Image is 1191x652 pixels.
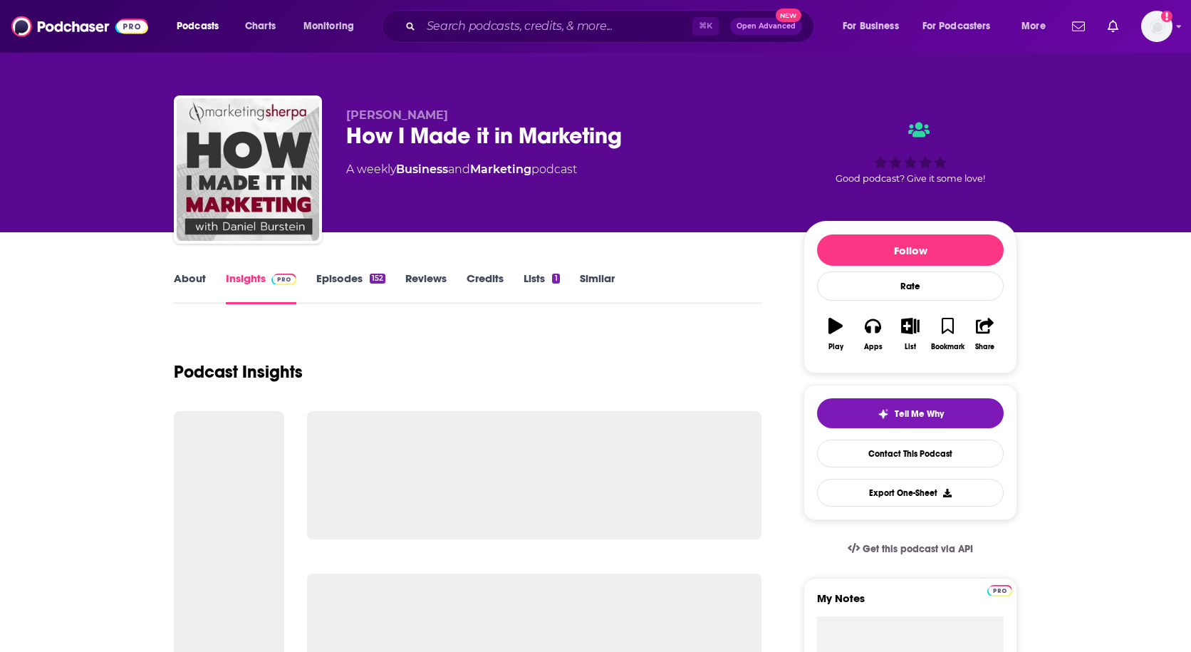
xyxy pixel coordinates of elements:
[177,98,319,241] img: How I Made it in Marketing
[913,15,1011,38] button: open menu
[448,162,470,176] span: and
[929,309,966,360] button: Bookmark
[922,16,991,36] span: For Podcasters
[271,274,296,285] img: Podchaser Pro
[817,271,1004,301] div: Rate
[421,15,692,38] input: Search podcasts, credits, & more...
[836,173,985,184] span: Good podcast? Give it some love!
[177,16,219,36] span: Podcasts
[864,343,883,351] div: Apps
[892,309,929,360] button: List
[967,309,1004,360] button: Share
[863,543,973,555] span: Get this podcast via API
[987,585,1012,596] img: Podchaser Pro
[396,162,448,176] a: Business
[817,309,854,360] button: Play
[854,309,891,360] button: Apps
[226,271,296,304] a: InsightsPodchaser Pro
[174,271,206,304] a: About
[737,23,796,30] span: Open Advanced
[467,271,504,304] a: Credits
[395,10,828,43] div: Search podcasts, credits, & more...
[817,234,1004,266] button: Follow
[346,108,448,122] span: [PERSON_NAME]
[580,271,615,304] a: Similar
[975,343,994,351] div: Share
[11,13,148,40] img: Podchaser - Follow, Share and Rate Podcasts
[1011,15,1063,38] button: open menu
[316,271,385,304] a: Episodes152
[552,274,559,284] div: 1
[1161,11,1172,22] svg: Add a profile image
[1021,16,1046,36] span: More
[692,17,719,36] span: ⌘ K
[931,343,964,351] div: Bookmark
[803,108,1017,197] div: Good podcast? Give it some love!
[236,15,284,38] a: Charts
[987,583,1012,596] a: Pro website
[346,161,577,178] div: A weekly podcast
[878,408,889,420] img: tell me why sparkle
[817,440,1004,467] a: Contact This Podcast
[370,274,385,284] div: 152
[293,15,373,38] button: open menu
[730,18,802,35] button: Open AdvancedNew
[1141,11,1172,42] button: Show profile menu
[817,398,1004,428] button: tell me why sparkleTell Me Why
[524,271,559,304] a: Lists1
[843,16,899,36] span: For Business
[833,15,917,38] button: open menu
[828,343,843,351] div: Play
[776,9,801,22] span: New
[1141,11,1172,42] img: User Profile
[1066,14,1091,38] a: Show notifications dropdown
[167,15,237,38] button: open menu
[245,16,276,36] span: Charts
[905,343,916,351] div: List
[836,532,984,566] a: Get this podcast via API
[174,361,303,383] h1: Podcast Insights
[303,16,354,36] span: Monitoring
[895,408,944,420] span: Tell Me Why
[817,479,1004,507] button: Export One-Sheet
[405,271,447,304] a: Reviews
[1141,11,1172,42] span: Logged in as patiencebaldacci
[1102,14,1124,38] a: Show notifications dropdown
[470,162,531,176] a: Marketing
[817,591,1004,616] label: My Notes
